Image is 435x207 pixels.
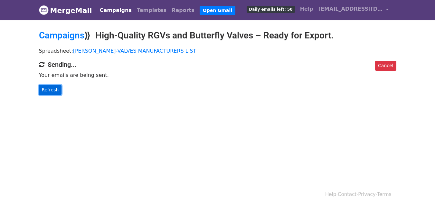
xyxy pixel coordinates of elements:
h4: Sending... [39,61,396,68]
span: Daily emails left: 50 [247,6,295,13]
a: Help [325,191,336,197]
a: Open Gmail [200,6,235,15]
h2: ⟫ High-Quality RGVs and Butterfly Valves – Ready for Export. [39,30,396,41]
a: Campaigns [97,4,134,17]
iframe: Chat Widget [403,176,435,207]
a: Reports [169,4,197,17]
a: Templates [134,4,169,17]
span: [EMAIL_ADDRESS][DOMAIN_NAME] [318,5,383,13]
p: Your emails are being sent. [39,72,396,78]
img: MergeMail logo [39,5,49,15]
a: MergeMail [39,4,92,17]
p: Spreadsheet: [39,47,396,54]
a: Help [298,3,316,16]
a: Cancel [375,61,396,71]
a: Daily emails left: 50 [244,3,297,16]
a: Refresh [39,85,62,95]
a: [EMAIL_ADDRESS][DOMAIN_NAME] [316,3,391,18]
a: Campaigns [39,30,84,41]
a: [PERSON_NAME]-VALVES MANUFACTURERS LIST [73,48,196,54]
a: Terms [377,191,391,197]
a: Privacy [358,191,375,197]
a: Contact [338,191,356,197]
